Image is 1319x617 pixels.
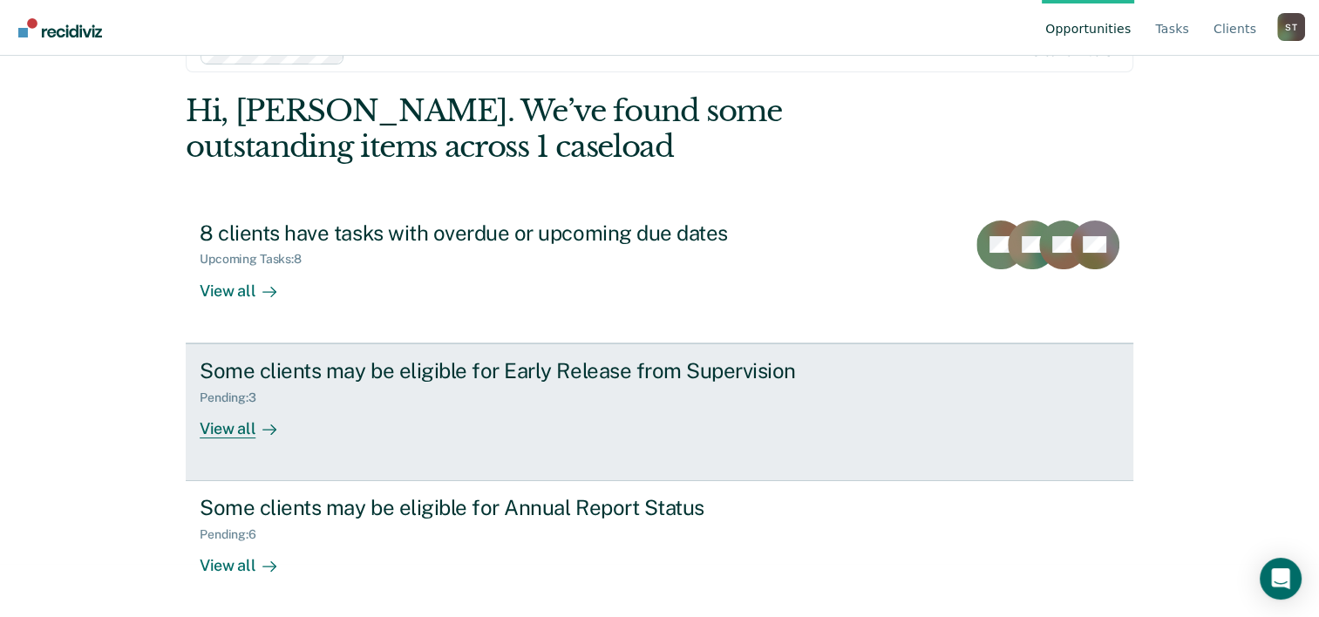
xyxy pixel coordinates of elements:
[200,358,812,383] div: Some clients may be eligible for Early Release from Supervision
[200,542,297,576] div: View all
[1277,13,1305,41] button: Profile dropdown button
[200,390,270,405] div: Pending : 3
[200,252,316,267] div: Upcoming Tasks : 8
[18,18,102,37] img: Recidiviz
[186,343,1133,481] a: Some clients may be eligible for Early Release from SupervisionPending:3View all
[200,267,297,301] div: View all
[200,404,297,438] div: View all
[186,207,1133,343] a: 8 clients have tasks with overdue or upcoming due datesUpcoming Tasks:8View all
[1277,13,1305,41] div: S T
[186,93,943,165] div: Hi, [PERSON_NAME]. We’ve found some outstanding items across 1 caseload
[200,527,270,542] div: Pending : 6
[200,495,812,520] div: Some clients may be eligible for Annual Report Status
[200,220,812,246] div: 8 clients have tasks with overdue or upcoming due dates
[1260,558,1302,600] div: Open Intercom Messenger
